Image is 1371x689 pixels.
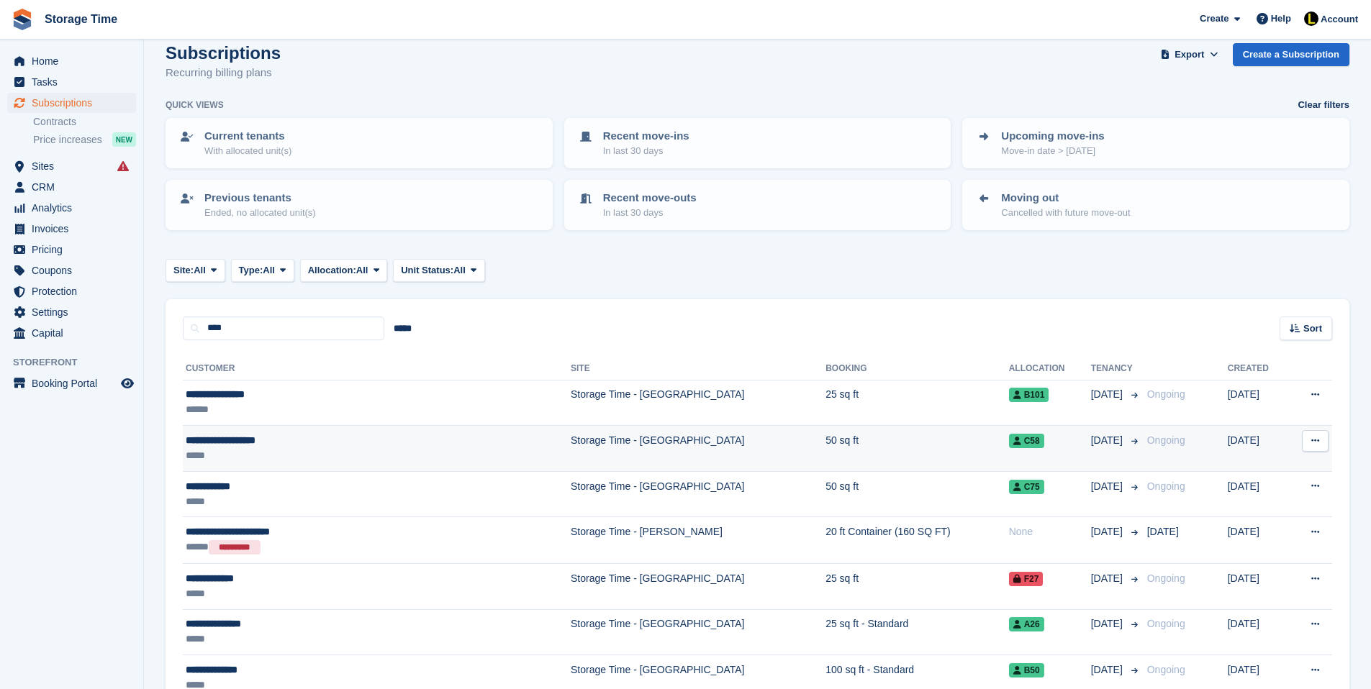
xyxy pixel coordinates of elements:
[825,517,1009,564] td: 20 ft Container (160 SQ FT)
[39,7,123,31] a: Storage Time
[239,263,263,278] span: Type:
[32,177,118,197] span: CRM
[32,219,118,239] span: Invoices
[1001,206,1130,220] p: Cancelled with future move-out
[603,206,697,220] p: In last 30 days
[964,181,1348,229] a: Moving out Cancelled with future move-out
[1228,517,1288,564] td: [DATE]
[1147,388,1185,400] span: Ongoing
[7,177,136,197] a: menu
[32,260,118,280] span: Coupons
[1001,190,1130,206] p: Moving out
[32,323,118,343] span: Capital
[603,190,697,206] p: Recent move-outs
[32,302,118,322] span: Settings
[7,373,136,393] a: menu
[12,9,33,30] img: stora-icon-8386f47178a22dfd0bd8f6a31ec36ba5ce8667c1dd55bd0f319d3a0aa187defe.svg
[32,93,118,113] span: Subscriptions
[263,263,275,278] span: All
[308,263,356,278] span: Allocation:
[1009,434,1044,448] span: C58
[1091,571,1126,586] span: [DATE]
[1228,380,1288,426] td: [DATE]
[1228,564,1288,610] td: [DATE]
[300,259,388,283] button: Allocation: All
[571,609,825,655] td: Storage Time - [GEOGRAPHIC_DATA]
[32,198,118,218] span: Analytics
[7,281,136,301] a: menu
[7,239,136,260] a: menu
[1001,144,1104,158] p: Move-in date > [DATE]
[204,144,291,158] p: With allocated unit(s)
[1009,388,1049,402] span: B101
[33,115,136,129] a: Contracts
[1228,471,1288,517] td: [DATE]
[1009,524,1091,539] div: None
[32,239,118,260] span: Pricing
[183,357,571,380] th: Customer
[356,263,368,278] span: All
[1200,12,1229,26] span: Create
[1009,480,1044,494] span: C75
[166,99,224,111] h6: Quick views
[33,132,136,147] a: Price increases NEW
[571,357,825,380] th: Site
[1091,387,1126,402] span: [DATE]
[1233,43,1349,67] a: Create a Subscription
[603,128,689,145] p: Recent move-ins
[571,517,825,564] td: Storage Time - [PERSON_NAME]
[1321,12,1358,27] span: Account
[453,263,466,278] span: All
[1158,43,1221,67] button: Export
[964,119,1348,167] a: Upcoming move-ins Move-in date > [DATE]
[825,357,1009,380] th: Booking
[1147,526,1179,537] span: [DATE]
[167,119,551,167] a: Current tenants With allocated unit(s)
[1091,357,1141,380] th: Tenancy
[1009,357,1091,380] th: Allocation
[825,471,1009,517] td: 50 sq ft
[1009,617,1044,631] span: A26
[7,93,136,113] a: menu
[204,206,316,220] p: Ended, no allocated unit(s)
[1009,663,1044,677] span: B50
[1228,426,1288,472] td: [DATE]
[1147,434,1185,446] span: Ongoing
[1091,433,1126,448] span: [DATE]
[825,609,1009,655] td: 25 sq ft - Standard
[166,65,281,81] p: Recurring billing plans
[7,302,136,322] a: menu
[571,564,825,610] td: Storage Time - [GEOGRAPHIC_DATA]
[1147,480,1185,492] span: Ongoing
[1228,609,1288,655] td: [DATE]
[1147,618,1185,629] span: Ongoing
[571,426,825,472] td: Storage Time - [GEOGRAPHIC_DATA]
[117,160,129,172] i: Smart entry sync failures have occurred
[231,259,294,283] button: Type: All
[32,281,118,301] span: Protection
[603,144,689,158] p: In last 30 days
[1091,479,1126,494] span: [DATE]
[1303,321,1322,336] span: Sort
[566,181,950,229] a: Recent move-outs In last 30 days
[7,51,136,71] a: menu
[825,426,1009,472] td: 50 sq ft
[571,380,825,426] td: Storage Time - [GEOGRAPHIC_DATA]
[1091,662,1126,677] span: [DATE]
[7,323,136,343] a: menu
[566,119,950,167] a: Recent move-ins In last 30 days
[33,133,102,147] span: Price increases
[32,156,118,176] span: Sites
[204,190,316,206] p: Previous tenants
[7,260,136,280] a: menu
[173,263,194,278] span: Site:
[1228,357,1288,380] th: Created
[1091,616,1126,631] span: [DATE]
[119,375,136,392] a: Preview store
[112,132,136,147] div: NEW
[825,564,1009,610] td: 25 sq ft
[7,219,136,239] a: menu
[825,380,1009,426] td: 25 sq ft
[167,181,551,229] a: Previous tenants Ended, no allocated unit(s)
[401,263,453,278] span: Unit Status:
